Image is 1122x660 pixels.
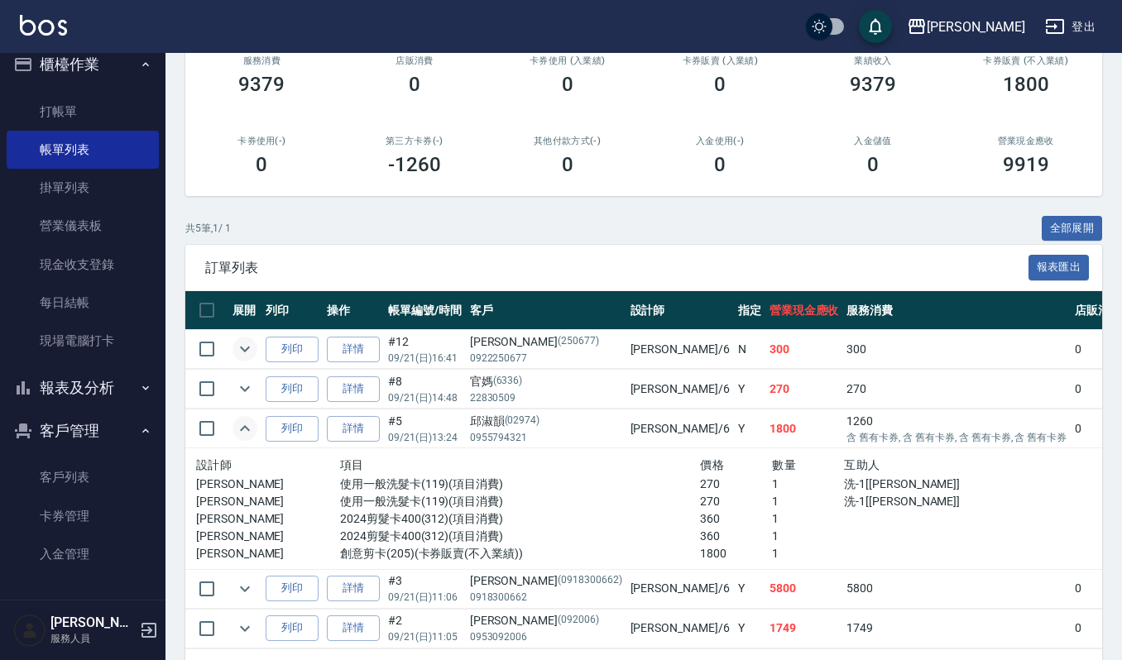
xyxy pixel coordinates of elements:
[842,291,1071,330] th: 服務消費
[388,153,441,176] h3: -1260
[327,337,380,362] a: 詳情
[562,153,573,176] h3: 0
[388,351,462,366] p: 09/21 (日) 16:41
[772,493,844,510] p: 1
[50,631,135,646] p: 服務人員
[558,333,599,351] p: (250677)
[7,169,159,207] a: 掛單列表
[7,207,159,245] a: 營業儀表板
[626,569,734,608] td: [PERSON_NAME] /6
[772,528,844,545] p: 1
[233,576,257,601] button: expand row
[323,291,384,330] th: 操作
[664,136,777,146] h2: 入金使用(-)
[700,528,772,545] p: 360
[817,55,930,66] h2: 業績收入
[772,458,796,471] span: 數量
[765,291,843,330] th: 營業現金應收
[1042,216,1103,242] button: 全部展開
[734,569,765,608] td: Y
[1028,259,1090,275] a: 報表匯出
[1038,12,1102,42] button: 登出
[388,390,462,405] p: 09/21 (日) 14:48
[7,93,159,131] a: 打帳單
[734,330,765,369] td: N
[340,528,700,545] p: 2024剪髮卡400(312)(項目消費)
[7,246,159,284] a: 現金收支登錄
[765,330,843,369] td: 300
[185,221,231,236] p: 共 5 筆, 1 / 1
[493,373,523,390] p: (6336)
[266,337,319,362] button: 列印
[384,609,466,648] td: #2
[384,569,466,608] td: #3
[844,458,880,471] span: 互助人
[470,590,622,605] p: 0918300662
[470,430,622,445] p: 0955794321
[205,136,319,146] h2: 卡券使用(-)
[7,535,159,573] a: 入金管理
[196,510,340,528] p: [PERSON_NAME]
[256,153,267,176] h3: 0
[470,373,622,390] div: 官媽
[842,609,1071,648] td: 1749
[266,576,319,601] button: 列印
[470,629,622,644] p: 0953092006
[700,493,772,510] p: 270
[205,260,1028,276] span: 訂單列表
[626,370,734,409] td: [PERSON_NAME] /6
[340,476,700,493] p: 使用一般洗髮卡(119)(項目消費)
[817,136,930,146] h2: 入金儲值
[13,614,46,647] img: Person
[842,569,1071,608] td: 5800
[20,15,67,36] img: Logo
[772,510,844,528] p: 1
[1003,153,1049,176] h3: 9919
[505,413,540,430] p: (02974)
[846,430,1067,445] p: 含 舊有卡券, 含 舊有卡券, 含 舊有卡券, 含 舊有卡券
[358,55,472,66] h2: 店販消費
[700,545,772,562] p: 1800
[734,370,765,409] td: Y
[384,291,466,330] th: 帳單編號/時間
[7,131,159,169] a: 帳單列表
[233,416,257,441] button: expand row
[388,629,462,644] p: 09/21 (日) 11:05
[511,55,624,66] h2: 卡券使用 (入業績)
[511,136,624,146] h2: 其他付款方式(-)
[772,476,844,493] p: 1
[7,497,159,535] a: 卡券管理
[409,73,420,96] h3: 0
[700,510,772,528] p: 360
[196,545,340,562] p: [PERSON_NAME]
[969,136,1082,146] h2: 營業現金應收
[388,430,462,445] p: 09/21 (日) 13:24
[7,322,159,360] a: 現場電腦打卡
[384,330,466,369] td: #12
[358,136,472,146] h2: 第三方卡券(-)
[384,409,466,448] td: #5
[7,43,159,86] button: 櫃檯作業
[842,330,1071,369] td: 300
[196,458,232,471] span: 設計師
[1003,73,1049,96] h3: 1800
[626,330,734,369] td: [PERSON_NAME] /6
[466,291,626,330] th: 客戶
[626,409,734,448] td: [PERSON_NAME] /6
[772,545,844,562] p: 1
[340,510,700,528] p: 2024剪髮卡400(312)(項目消費)
[327,576,380,601] a: 詳情
[266,416,319,442] button: 列印
[470,572,622,590] div: [PERSON_NAME]
[927,17,1025,37] div: [PERSON_NAME]
[50,615,135,631] h5: [PERSON_NAME]
[734,609,765,648] td: Y
[261,291,323,330] th: 列印
[7,458,159,496] a: 客戶列表
[196,493,340,510] p: [PERSON_NAME]
[842,409,1071,448] td: 1260
[266,376,319,402] button: 列印
[233,337,257,361] button: expand row
[470,333,622,351] div: [PERSON_NAME]
[327,376,380,402] a: 詳情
